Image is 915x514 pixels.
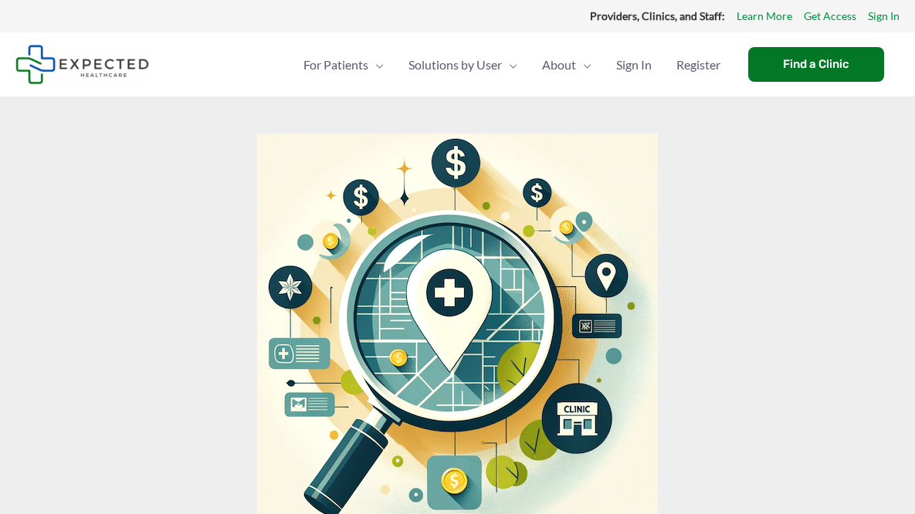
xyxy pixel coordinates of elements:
strong: Providers, Clinics, and Staff: [590,9,725,22]
a: Sign In [604,38,664,92]
a: Solutions by UserMenu Toggle [396,38,530,92]
a: Get Access [804,6,856,26]
a: Find a Clinic [748,47,884,82]
img: Expected Healthcare Logo - side, dark font, small [15,45,149,84]
a: Sign In [868,6,900,26]
span: Register [676,38,720,92]
a: AboutMenu Toggle [530,38,604,92]
a: Learn More [737,6,792,26]
span: Menu Toggle [576,38,591,92]
a: For PatientsMenu Toggle [291,38,396,92]
a: Register [664,38,733,92]
span: Sign In [616,38,652,92]
span: Menu Toggle [368,38,384,92]
span: Solutions by User [408,38,502,92]
span: Menu Toggle [502,38,517,92]
span: About [542,38,576,92]
span: For Patients [303,38,368,92]
nav: Primary Site Navigation [291,38,733,92]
